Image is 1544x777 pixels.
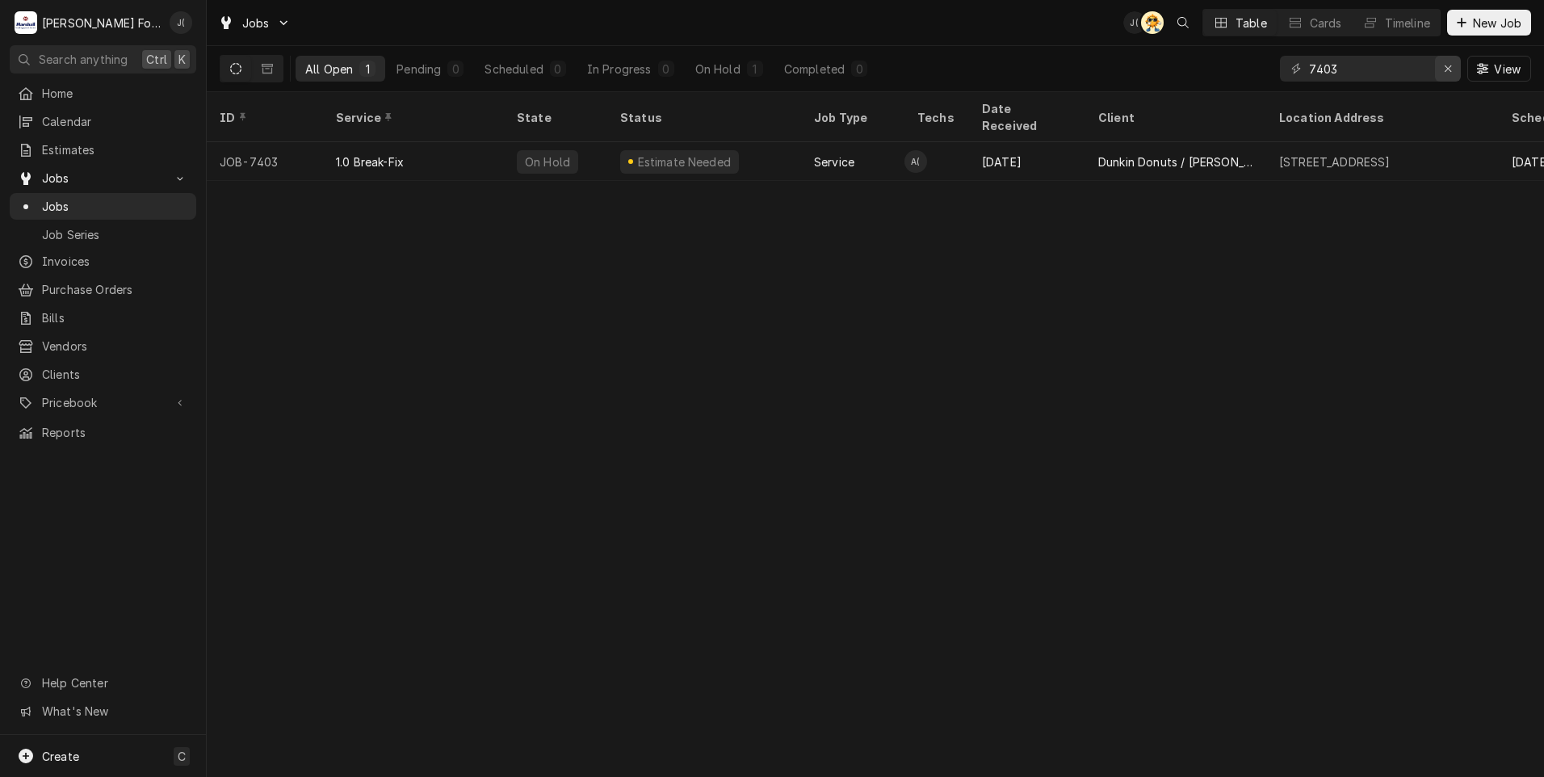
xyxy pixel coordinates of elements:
[42,198,188,215] span: Jobs
[1279,153,1391,170] div: [STREET_ADDRESS]
[1141,11,1164,34] div: AT
[553,61,563,78] div: 0
[42,226,188,243] span: Job Series
[1385,15,1430,31] div: Timeline
[10,304,196,331] a: Bills
[207,142,323,181] div: JOB-7403
[15,11,37,34] div: Marshall Food Equipment Service's Avatar
[904,150,927,173] div: Andy Christopoulos (121)'s Avatar
[305,61,353,78] div: All Open
[363,61,372,78] div: 1
[587,61,652,78] div: In Progress
[517,109,594,126] div: State
[42,170,164,187] span: Jobs
[1279,109,1483,126] div: Location Address
[146,51,167,68] span: Ctrl
[969,142,1085,181] div: [DATE]
[42,253,188,270] span: Invoices
[10,136,196,163] a: Estimates
[10,221,196,248] a: Job Series
[10,80,196,107] a: Home
[42,338,188,355] span: Vendors
[10,276,196,303] a: Purchase Orders
[170,11,192,34] div: Jeff Debigare (109)'s Avatar
[178,51,186,68] span: K
[1491,61,1524,78] span: View
[42,113,188,130] span: Calendar
[42,703,187,720] span: What's New
[396,61,441,78] div: Pending
[750,61,760,78] div: 1
[212,10,297,36] a: Go to Jobs
[1310,15,1342,31] div: Cards
[42,141,188,158] span: Estimates
[1435,56,1461,82] button: Erase input
[1467,56,1531,82] button: View
[814,109,892,126] div: Job Type
[15,11,37,34] div: M
[170,11,192,34] div: J(
[784,61,845,78] div: Completed
[42,309,188,326] span: Bills
[10,45,196,73] button: Search anythingCtrlK
[814,153,854,170] div: Service
[1098,153,1253,170] div: Dunkin Donuts / [PERSON_NAME]'S Mgmnt.
[1447,10,1531,36] button: New Job
[336,109,488,126] div: Service
[485,61,543,78] div: Scheduled
[1123,11,1146,34] div: Jeff Debigare (109)'s Avatar
[1123,11,1146,34] div: J(
[42,281,188,298] span: Purchase Orders
[1170,10,1196,36] button: Open search
[904,150,927,173] div: A(
[42,750,79,763] span: Create
[1098,109,1250,126] div: Client
[620,109,785,126] div: Status
[10,419,196,446] a: Reports
[854,61,864,78] div: 0
[661,61,671,78] div: 0
[336,153,404,170] div: 1.0 Break-Fix
[178,748,186,765] span: C
[636,153,732,170] div: Estimate Needed
[917,109,956,126] div: Techs
[10,108,196,135] a: Calendar
[10,698,196,724] a: Go to What's New
[1309,56,1430,82] input: Keyword search
[982,100,1069,134] div: Date Received
[42,424,188,441] span: Reports
[242,15,270,31] span: Jobs
[451,61,460,78] div: 0
[523,153,572,170] div: On Hold
[1470,15,1525,31] span: New Job
[10,333,196,359] a: Vendors
[10,193,196,220] a: Jobs
[42,674,187,691] span: Help Center
[220,109,307,126] div: ID
[10,248,196,275] a: Invoices
[10,670,196,696] a: Go to Help Center
[1141,11,1164,34] div: Adam Testa's Avatar
[42,366,188,383] span: Clients
[42,85,188,102] span: Home
[695,61,741,78] div: On Hold
[10,361,196,388] a: Clients
[39,51,128,68] span: Search anything
[42,15,161,31] div: [PERSON_NAME] Food Equipment Service
[10,165,196,191] a: Go to Jobs
[1236,15,1267,31] div: Table
[10,389,196,416] a: Go to Pricebook
[42,394,164,411] span: Pricebook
